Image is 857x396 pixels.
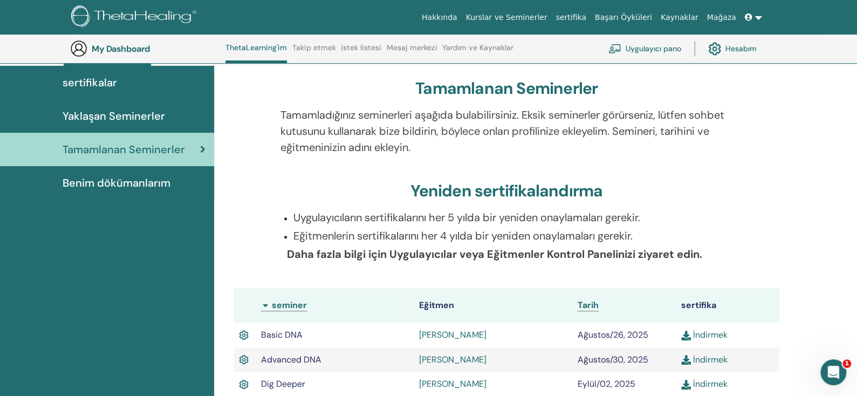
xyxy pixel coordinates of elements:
h3: Yeniden sertifikalandırma [410,181,602,201]
span: Yaklaşan Seminerler [63,108,165,124]
a: İndirmek [681,354,728,365]
a: ThetaLearning'im [225,43,287,63]
span: sertifikalar [63,74,117,91]
p: Eğitmenlerin sertifikalarını her 4 yılda bir yeniden onaylamaları gerekir. [293,228,732,244]
a: istek listesi [341,43,381,60]
iframe: Intercom live chat [820,359,846,385]
a: Takip etmek [292,43,336,60]
a: Uygulayıcı pano [608,37,681,60]
th: sertifika [676,288,779,323]
span: 1 [842,359,851,368]
a: Kaynaklar [656,8,703,28]
span: Benim dökümanlarım [63,175,170,191]
a: [PERSON_NAME] [419,354,486,365]
a: [PERSON_NAME] [419,378,486,390]
a: Kurslar ve Seminerler [461,8,551,28]
a: Mağaza [702,8,740,28]
img: logo.png [71,5,200,30]
h3: Tamamlanan Seminerler [415,79,598,98]
a: Başarı Öyküleri [591,8,656,28]
b: Daha fazla bilgi için Uygulayıcılar veya Eğitmenler Kontrol Panelinizi ziyaret edin. [287,247,702,261]
a: Yardım ve Kaynaklar [442,43,513,60]
img: Active Certificate [239,378,249,392]
img: download.svg [681,331,691,340]
a: Hakkında [417,8,462,28]
a: İndirmek [681,378,728,390]
span: Advanced DNA [261,354,321,365]
a: Tarih [578,299,599,311]
span: Tamamlanan Seminerler [63,141,185,158]
img: chalkboard-teacher.svg [608,44,621,53]
img: cog.svg [708,39,721,58]
a: [PERSON_NAME] [419,329,486,340]
a: İndirmek [681,329,728,340]
a: Hesabım [708,37,757,60]
img: generic-user-icon.jpg [70,40,87,57]
p: Tamamladığınız seminerleri aşağıda bulabilirsiniz. Eksik seminerler görürseniz, lütfen sohbet kut... [280,107,732,155]
th: Eğitmen [414,288,572,323]
a: sertifika [551,8,590,28]
span: Basic DNA [261,329,303,340]
img: download.svg [681,355,691,365]
span: Dig Deeper [261,378,305,390]
h3: My Dashboard [92,44,200,54]
img: download.svg [681,380,691,390]
p: Uygulayıcıların sertifikalarını her 5 yılda bir yeniden onaylamaları gerekir. [293,209,732,226]
img: Active Certificate [239,328,249,342]
img: Active Certificate [239,353,249,367]
a: Mesaj merkezi [387,43,437,60]
td: Ağustos/30, 2025 [572,347,676,372]
td: Ağustos/26, 2025 [572,323,676,347]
